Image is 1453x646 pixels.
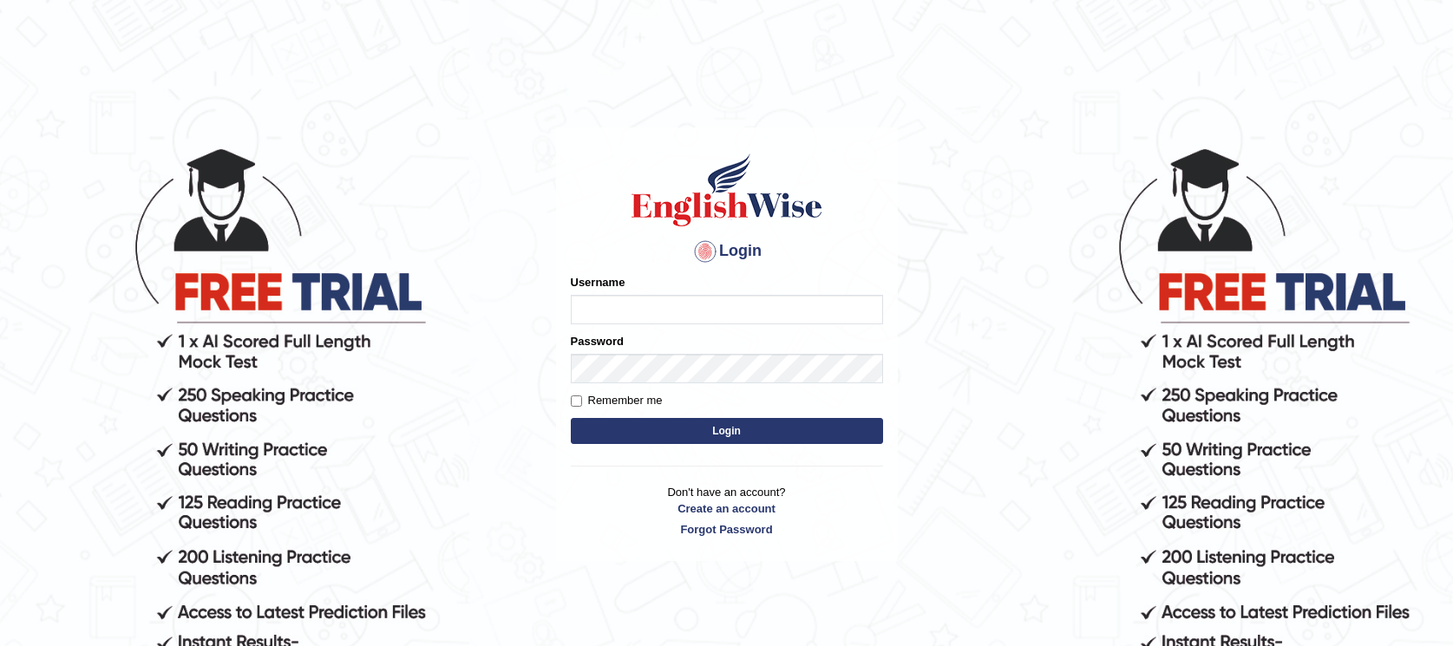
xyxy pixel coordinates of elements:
[628,151,826,229] img: Logo of English Wise sign in for intelligent practice with AI
[571,395,582,407] input: Remember me
[571,500,883,517] a: Create an account
[571,484,883,538] p: Don't have an account?
[571,333,624,349] label: Password
[571,392,663,409] label: Remember me
[571,418,883,444] button: Login
[571,521,883,538] a: Forgot Password
[571,274,625,290] label: Username
[571,238,883,265] h4: Login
